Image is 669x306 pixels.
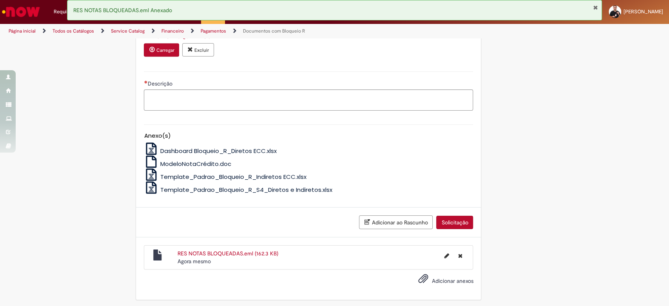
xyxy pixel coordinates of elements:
span: Requisições [54,8,81,16]
span: [PERSON_NAME] [624,8,663,15]
button: Fechar Notificação [593,4,598,11]
a: Template_Padrao_Bloqueio_R_Indiretos ECC.xlsx [144,173,306,181]
span: RES NOTAS BLOQUEADAS.eml Anexado [73,7,172,14]
button: Excluir anexo RE NOTAS BLOQUEADAS.eml [182,43,214,56]
small: Carregar [156,47,174,53]
ul: Trilhas de página [6,24,440,38]
textarea: Descrição [144,89,473,111]
a: Todos os Catálogos [53,28,94,34]
span: Adicionar anexos [431,277,473,284]
a: Download de RE NOTAS BLOQUEADAS.eml [144,33,216,40]
span: ModeloNotaCrédito.doc [160,160,231,168]
button: Editar nome de arquivo RES NOTAS BLOQUEADAS.eml [439,250,453,262]
a: ModeloNotaCrédito.doc [144,160,231,168]
img: ServiceNow [1,4,41,20]
a: Template_Padrao_Bloqueio_R_S4_Diretos e Indiretos.xlsx [144,186,332,194]
button: Adicionar anexos [416,271,430,290]
span: Descrição [147,80,174,87]
button: Carregar anexo de Nota Fiscal Required [144,43,179,56]
button: Solicitação [436,216,473,229]
h5: Anexo(s) [144,133,473,139]
span: Template_Padrao_Bloqueio_R_Indiretos ECC.xlsx [160,173,306,181]
span: Dashboard Bloqueio_R_Diretos ECC.xlsx [160,147,277,155]
time: 30/09/2025 14:52:11 [178,258,211,265]
a: RES NOTAS BLOQUEADAS.eml (162.3 KB) [178,250,278,257]
small: Excluir [194,47,209,53]
a: Pagamentos [201,28,226,34]
span: Agora mesmo [178,258,211,265]
a: Service Catalog [111,28,145,34]
a: Financeiro [161,28,184,34]
a: Documentos com Bloqueio R [243,28,305,34]
span: Necessários [144,80,147,84]
a: Dashboard Bloqueio_R_Diretos ECC.xlsx [144,147,277,155]
a: Página inicial [9,28,36,34]
button: Excluir RES NOTAS BLOQUEADAS.eml [453,250,467,262]
button: Adicionar ao Rascunho [359,215,433,229]
span: Template_Padrao_Bloqueio_R_S4_Diretos e Indiretos.xlsx [160,186,332,194]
